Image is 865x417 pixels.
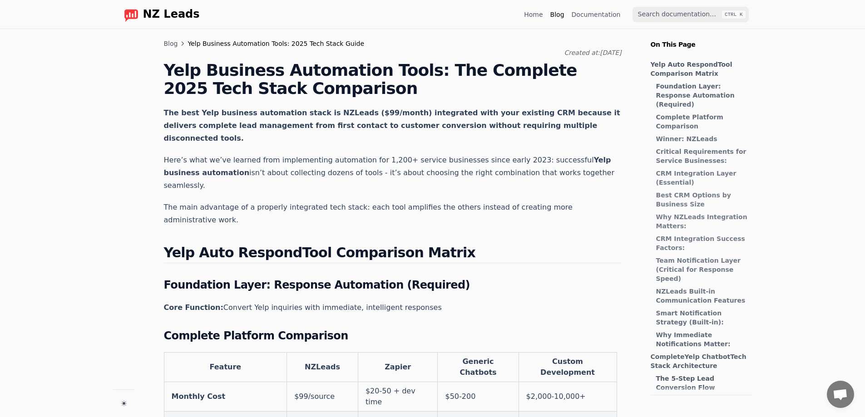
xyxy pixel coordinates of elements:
a: Best CRM Options by Business Size [656,191,748,209]
strong: Yelp business automation [164,156,611,177]
a: Documentation [572,10,621,19]
a: Blog [550,10,564,19]
th: Feature [164,353,287,382]
button: Change theme [118,397,130,410]
a: Winner: NZLeads [656,134,748,143]
a: Home [524,10,543,19]
strong: The best Yelp business automation stack is NZLeads ($99/month) integrated with your existing CRM ... [164,108,620,142]
p: Convert Yelp inquiries with immediate, intelligent responses [164,301,622,314]
strong: CRM Integration Layer (Essential) [656,170,736,186]
strong: Why Immediate Notifications Matter: [656,331,731,348]
a: Yelp Auto RespondTool Comparison Matrix [651,60,748,78]
td: $50-200 [438,382,519,412]
strong: NZLeads Built-in Communication Features [656,288,746,304]
p: Here’s what we’ve learned from implementing automation for 1,200+ service businesses since early ... [164,154,622,192]
th: NZLeads [287,353,358,382]
strong: Why NZLeads Integration Matters: [656,213,747,230]
a: The 5-Step Lead Conversion Flow [656,374,748,392]
strong: Yelp Chatbot [684,353,730,360]
strong: Core Function: [164,303,223,312]
input: Search documentation… [633,7,749,22]
a: Critical Requirements for Service Businesses: [656,147,748,165]
strong: CRM Integration Success Factors: [656,235,745,251]
a: NZLeads Built-in Communication Features [656,287,748,305]
span: Created at: [DATE] [564,49,622,56]
strong: Yelp Auto Respond [651,61,718,68]
p: On This Page [643,29,760,49]
p: The main advantage of a properly integrated tech stack: each tool amplifies the others instead of... [164,201,622,226]
a: Why Immediate Notifications Matter: [656,330,748,348]
strong: Team Notification Layer (Critical for Response Speed) [656,257,741,282]
td: $2,000-10,000+ [519,382,617,412]
a: Open chat [827,381,854,408]
strong: Complete Platform Comparison [656,113,723,130]
strong: The 5-Step Lead Conversion Flow [656,375,715,391]
a: CRM Integration Layer (Essential) [656,169,748,187]
strong: Complete Platform Comparison [164,329,348,342]
strong: Foundation Layer: Response Automation (Required) [656,83,735,108]
a: Smart Notification Strategy (Built-in): [656,309,748,327]
img: logo [124,7,138,22]
td: $20-50 + dev time [358,382,438,412]
a: CompleteYelp ChatbotTech Stack Architecture [651,352,748,370]
th: Zapier [358,353,438,382]
a: Foundation Layer: Response Automation (Required) [656,82,748,109]
a: CRM Integration Success Factors: [656,234,748,252]
a: Complete Platform Comparison [656,113,748,131]
strong: Monthly Cost [172,392,226,401]
h2: Tool Comparison Matrix [164,245,622,263]
strong: Winner: NZLeads [656,135,717,142]
span: NZ Leads [143,8,200,21]
th: Generic Chatbots [438,353,519,382]
strong: Critical Requirements for Service Businesses: [656,148,746,164]
a: Blog [164,39,178,48]
span: Yelp Business Automation Tools: 2025 Tech Stack Guide [188,39,364,48]
th: Custom Development [519,353,617,382]
strong: Smart Notification Strategy (Built-in): [656,309,724,326]
strong: Yelp Auto Respond [164,245,302,260]
a: Home page [117,7,200,22]
a: Team Notification Layer (Critical for Response Speed) [656,256,748,283]
strong: Foundation Layer: Response Automation (Required) [164,279,470,291]
h1: Yelp Business Automation Tools: The Complete 2025 Tech Stack Comparison [164,61,622,98]
td: $99/source [287,382,358,412]
strong: Best CRM Options by Business Size [656,191,731,208]
a: Why NZLeads Integration Matters: [656,212,748,231]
